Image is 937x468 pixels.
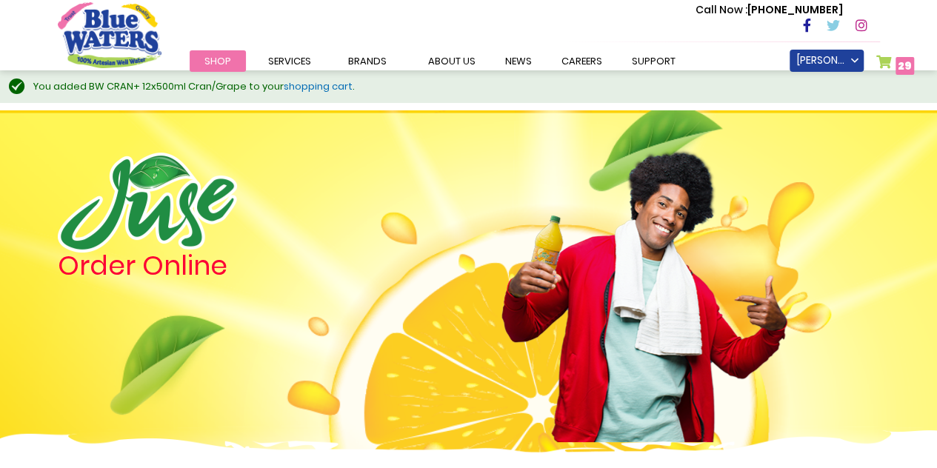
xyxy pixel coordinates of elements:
a: News [490,50,547,72]
span: Brands [348,54,387,68]
a: [PERSON_NAME] [790,50,864,72]
p: [PHONE_NUMBER] [696,2,843,18]
a: store logo [58,2,161,67]
a: 29 [876,55,915,76]
span: Services [268,54,311,68]
a: support [617,50,690,72]
img: logo [58,153,237,253]
a: shopping cart [284,79,353,93]
span: 29 [898,58,912,73]
a: careers [547,50,617,72]
img: man.png [500,125,789,442]
a: about us [413,50,490,72]
h4: Order Online [58,253,387,279]
div: You added BW CRAN+ 12x500ml Cran/Grape to your . [33,79,922,94]
span: Shop [204,54,231,68]
span: Call Now : [696,2,747,17]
